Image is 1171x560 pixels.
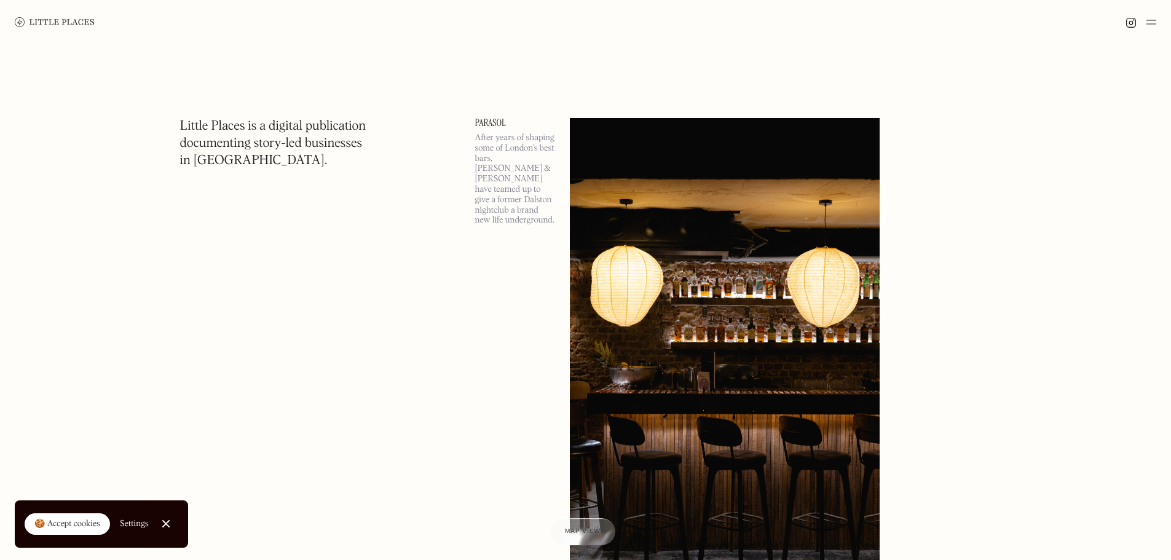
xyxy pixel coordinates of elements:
[475,118,555,128] a: Parasol
[25,513,110,535] a: 🍪 Accept cookies
[154,511,178,536] a: Close Cookie Popup
[180,118,366,170] h1: Little Places is a digital publication documenting story-led businesses in [GEOGRAPHIC_DATA].
[34,518,100,530] div: 🍪 Accept cookies
[120,519,149,528] div: Settings
[550,518,615,545] a: Map view
[565,528,601,535] span: Map view
[120,510,149,538] a: Settings
[475,133,555,226] p: After years of shaping some of London’s best bars, [PERSON_NAME] & [PERSON_NAME] have teamed up t...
